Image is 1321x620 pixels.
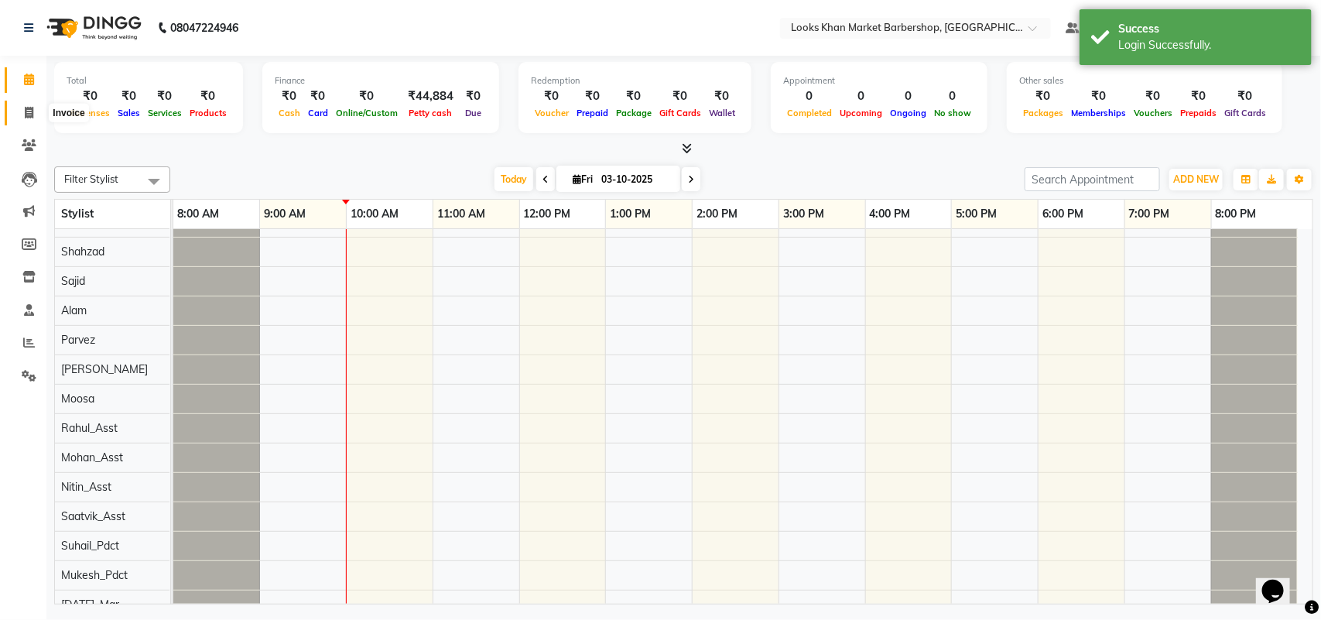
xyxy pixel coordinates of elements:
div: ₹0 [1220,87,1270,105]
span: Sales [114,108,144,118]
span: Vouchers [1130,108,1176,118]
span: Due [461,108,485,118]
span: Shahzad [61,245,104,259]
div: Finance [275,74,487,87]
span: Packages [1019,108,1067,118]
div: Appointment [783,74,975,87]
div: ₹0 [655,87,705,105]
div: ₹0 [304,87,332,105]
div: ₹44,884 [402,87,460,105]
span: Alam [61,303,87,317]
a: 7:00 PM [1125,203,1174,225]
div: ₹0 [144,87,186,105]
a: 12:00 PM [520,203,575,225]
span: Petty cash [406,108,457,118]
a: 1:00 PM [606,203,655,225]
div: ₹0 [67,87,114,105]
a: 5:00 PM [952,203,1001,225]
b: 08047224946 [170,6,238,50]
a: 4:00 PM [866,203,915,225]
div: Success [1118,21,1300,37]
span: No show [930,108,975,118]
span: Filter Stylist [64,173,118,185]
div: Login Successfully. [1118,37,1300,53]
div: 0 [930,87,975,105]
div: ₹0 [1019,87,1067,105]
span: Products [186,108,231,118]
span: [DATE]_Mgr [61,598,119,611]
div: ₹0 [186,87,231,105]
span: Mohan_Asst [61,450,123,464]
div: ₹0 [1067,87,1130,105]
span: Parvez [61,333,95,347]
input: 2025-10-03 [597,168,674,191]
span: Card [304,108,332,118]
button: ADD NEW [1169,169,1223,190]
span: Completed [783,108,836,118]
span: Rahul_Asst [61,421,118,435]
span: Services [144,108,186,118]
div: Redemption [531,74,739,87]
span: ADD NEW [1173,173,1219,185]
a: 10:00 AM [347,203,402,225]
div: ₹0 [573,87,612,105]
span: Prepaids [1176,108,1220,118]
a: 6:00 PM [1039,203,1087,225]
div: 0 [886,87,930,105]
span: Moosa [61,392,94,406]
a: 8:00 PM [1212,203,1261,225]
span: Suhail_Pdct [61,539,119,553]
span: Memberships [1067,108,1130,118]
span: Saatvik_Asst [61,509,125,523]
div: 0 [783,87,836,105]
span: [PERSON_NAME] [61,362,148,376]
span: Ongoing [886,108,930,118]
span: Wallet [705,108,739,118]
div: ₹0 [705,87,739,105]
span: Nitin_Asst [61,480,111,494]
div: ₹0 [460,87,487,105]
span: Sajid [61,274,85,288]
div: Other sales [1019,74,1270,87]
input: Search Appointment [1025,167,1160,191]
span: Upcoming [836,108,886,118]
span: Prepaid [573,108,612,118]
a: 8:00 AM [173,203,223,225]
span: Online/Custom [332,108,402,118]
div: ₹0 [114,87,144,105]
iframe: chat widget [1256,558,1306,605]
a: 11:00 AM [433,203,489,225]
span: Cash [275,108,304,118]
div: Total [67,74,231,87]
div: ₹0 [612,87,655,105]
div: ₹0 [1130,87,1176,105]
span: Today [495,167,533,191]
div: ₹0 [332,87,402,105]
span: Fri [569,173,597,185]
span: Voucher [531,108,573,118]
span: Mukesh_Pdct [61,568,128,582]
div: ₹0 [275,87,304,105]
span: Gift Cards [1220,108,1270,118]
span: Gift Cards [655,108,705,118]
a: 3:00 PM [779,203,828,225]
div: 0 [836,87,886,105]
div: ₹0 [531,87,573,105]
span: Package [612,108,655,118]
a: 9:00 AM [260,203,310,225]
div: ₹0 [1176,87,1220,105]
a: 2:00 PM [693,203,741,225]
span: Stylist [61,207,94,221]
div: Invoice [49,104,88,122]
img: logo [39,6,145,50]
